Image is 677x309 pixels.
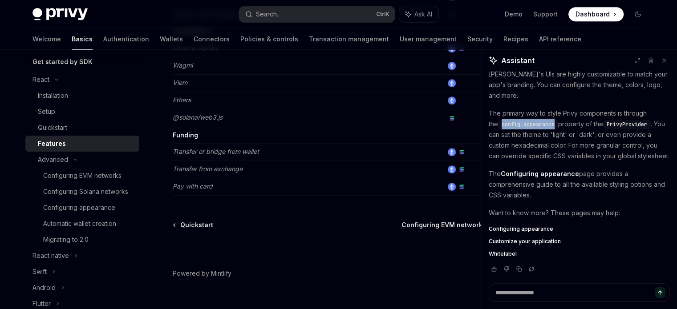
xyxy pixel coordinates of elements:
[568,7,624,21] a: Dashboard
[38,154,68,165] div: Advanced
[376,11,389,18] span: Ctrl K
[505,10,523,19] a: Demo
[43,186,128,197] div: Configuring Solana networks
[173,44,218,52] em: External wallets
[239,6,395,22] button: Search...CtrlK
[173,182,213,190] em: Pay with card
[173,165,243,173] em: Transfer from exchange
[173,269,231,278] a: Powered by Mintlify
[400,28,457,50] a: User management
[173,131,198,139] strong: Funding
[38,138,66,149] div: Features
[458,183,466,191] img: solana.png
[655,287,665,298] button: Send message
[25,88,139,104] a: Installation
[103,28,149,50] a: Authentication
[489,225,670,233] a: Configuring appearance
[25,200,139,216] a: Configuring appearance
[25,232,139,248] a: Migrating to 2.0
[173,61,193,69] em: Wagmi
[501,55,535,66] span: Assistant
[43,170,122,181] div: Configuring EVM networks
[32,282,56,293] div: Android
[25,216,139,232] a: Automatic wallet creation
[607,121,647,128] span: PrivyProvider
[631,7,645,21] button: Toggle dark mode
[25,184,139,200] a: Configuring Solana networks
[25,120,139,136] a: Quickstart
[489,250,670,257] a: Whitelabel
[25,104,139,120] a: Setup
[467,28,493,50] a: Security
[173,79,187,86] em: Viem
[309,28,389,50] a: Transaction management
[194,28,230,50] a: Connectors
[32,28,61,50] a: Welcome
[25,168,139,184] a: Configuring EVM networks
[489,250,517,257] span: Whitelabel
[448,79,456,87] img: ethereum.png
[448,62,456,70] img: ethereum.png
[25,136,139,152] a: Features
[501,170,579,177] strong: Configuring appearance
[458,165,466,173] img: solana.png
[502,121,555,128] span: config.appearance
[448,148,456,156] img: ethereum.png
[43,218,116,229] div: Automatic wallet creation
[399,6,438,22] button: Ask AI
[43,202,115,213] div: Configuring appearance
[256,9,281,20] div: Search...
[448,114,456,122] img: solana.png
[72,28,93,50] a: Basics
[489,225,553,233] span: Configuring appearance
[174,221,213,229] a: Quickstart
[533,10,558,19] a: Support
[173,113,223,121] em: @solana/web3.js
[576,10,610,19] span: Dashboard
[489,238,670,245] a: Customize your application
[32,8,88,20] img: dark logo
[401,221,493,229] a: Configuring EVM networks
[489,169,670,201] p: The page provides a comprehensive guide to all the available styling options and CSS variables.
[401,221,486,229] span: Configuring EVM networks
[32,74,49,85] div: React
[180,221,213,229] span: Quickstart
[503,28,528,50] a: Recipes
[32,266,47,277] div: Swift
[489,238,561,245] span: Customize your application
[489,69,670,101] p: [PERSON_NAME]'s UIs are highly customizable to match your app's branding. You can configure the t...
[38,90,68,101] div: Installation
[458,148,466,156] img: solana.png
[43,234,89,245] div: Migrating to 2.0
[448,183,456,191] img: ethereum.png
[173,148,259,155] em: Transfer or bridge from wallet
[240,28,298,50] a: Policies & controls
[160,28,183,50] a: Wallets
[414,10,432,19] span: Ask AI
[173,96,191,104] em: Ethers
[539,28,581,50] a: API reference
[32,298,51,309] div: Flutter
[38,122,67,133] div: Quickstart
[38,106,55,117] div: Setup
[489,208,670,218] p: Want to know more? These pages may help:
[448,96,456,104] img: ethereum.png
[32,250,69,261] div: React native
[448,165,456,173] img: ethereum.png
[489,108,670,161] p: The primary way to style Privy components is through the property of the . You can set the theme ...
